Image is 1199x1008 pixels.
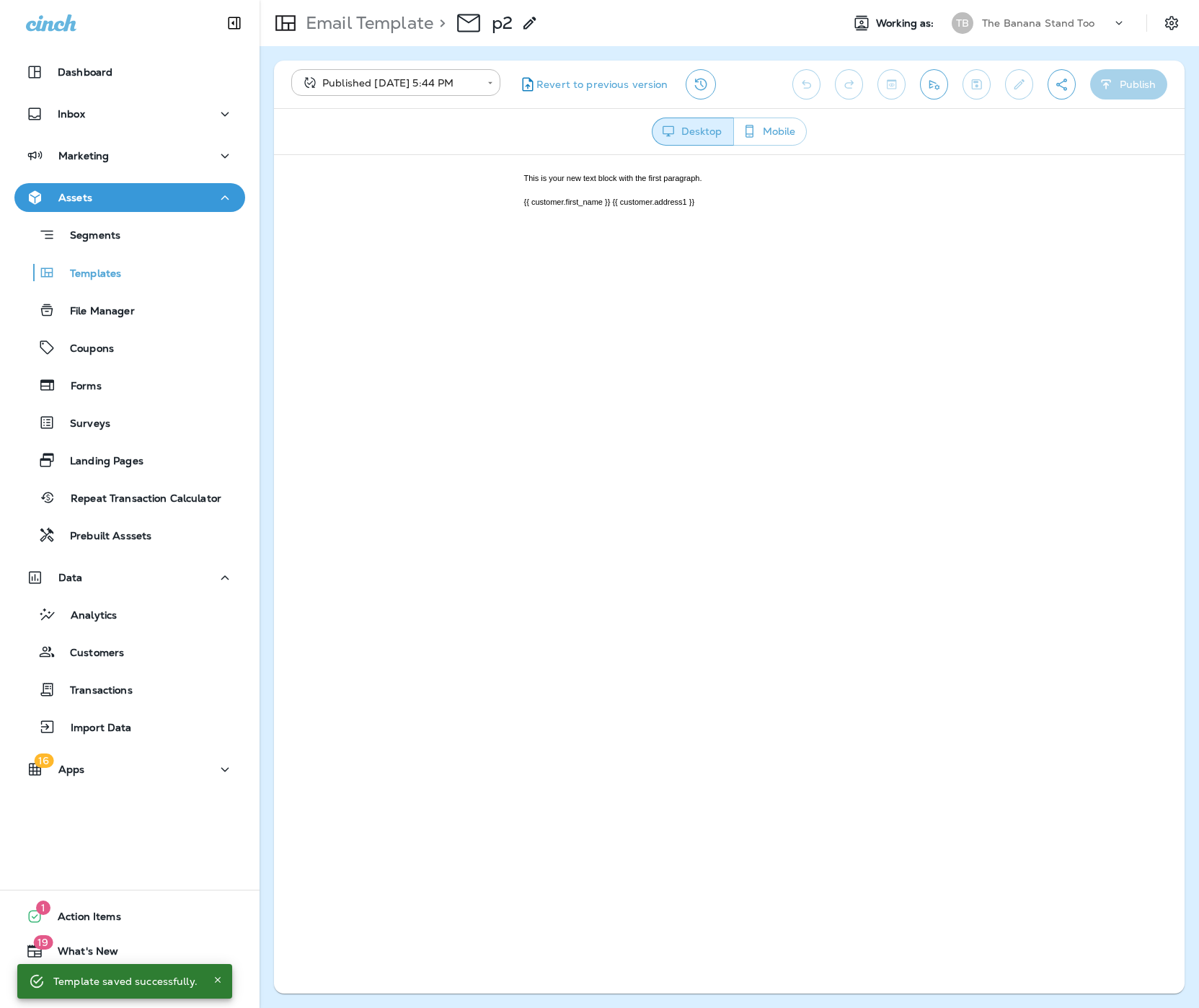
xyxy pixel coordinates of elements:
div: TB [952,12,973,34]
span: 16 [34,753,53,768]
p: File Manager [56,305,135,319]
button: Support [14,971,245,1000]
p: Prebuilt Asssets [56,530,151,544]
span: Revert to previous version [536,78,668,92]
p: Analytics [56,609,117,623]
button: Surveys [14,407,245,438]
button: Marketing [14,141,245,170]
button: Close [209,971,226,989]
button: Coupons [14,332,245,363]
p: Inbox [58,108,85,120]
button: Repeat Transaction Calculator [14,482,245,513]
p: Apps [58,764,85,775]
div: Published [DATE] 5:44 PM [301,76,477,90]
p: Repeat Transaction Calculator [56,492,221,506]
button: Desktop [652,118,734,146]
button: Templates [14,257,245,288]
span: 1 [36,901,50,915]
button: 19What's New [14,937,245,965]
p: Dashboard [58,66,112,78]
span: Action Items [43,911,121,928]
p: Surveys [56,417,110,431]
button: Segments [14,219,245,250]
button: 16Apps [14,755,245,784]
button: Dashboard [14,58,245,87]
button: File Manager [14,295,245,325]
p: p2 [492,12,513,34]
p: This is your new text block with the first paragraph. [250,17,661,30]
span: 19 [33,935,53,950]
button: Transactions [14,674,245,704]
button: Landing Pages [14,445,245,475]
button: Revert to previous version [512,69,674,100]
span: Working as: [876,17,937,30]
button: Import Data [14,712,245,742]
p: Templates [56,268,121,281]
p: Customers [56,647,124,660]
button: Customers [14,637,245,667]
p: Import Data [56,722,132,735]
p: Email Template [300,12,433,34]
button: Prebuilt Asssets [14,520,245,550]
span: What's New [43,945,118,963]
button: Forms [14,370,245,400]
p: Landing Pages [56,455,143,469]
p: Transactions [56,684,133,698]
p: Forms [56,380,102,394]
p: {{ customer.first_name }} {{ customer.address1 }} [250,41,661,53]
button: 1Action Items [14,902,245,931]
button: Settings [1159,10,1185,36]
p: Segments [56,229,120,244]
button: Send test email [920,69,948,100]
p: > [433,12,446,34]
button: Data [14,563,245,592]
p: Assets [58,192,92,203]
p: Data [58,572,83,583]
div: Template saved successfully. [53,968,198,994]
button: Create a Shareable Preview Link [1048,69,1076,100]
button: Analytics [14,599,245,629]
button: Inbox [14,100,245,128]
button: Collapse Sidebar [214,9,255,37]
button: Assets [14,183,245,212]
button: View Changelog [686,69,716,100]
p: The Banana Stand Too [982,17,1094,29]
button: Mobile [733,118,807,146]
p: Coupons [56,342,114,356]
p: Marketing [58,150,109,162]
